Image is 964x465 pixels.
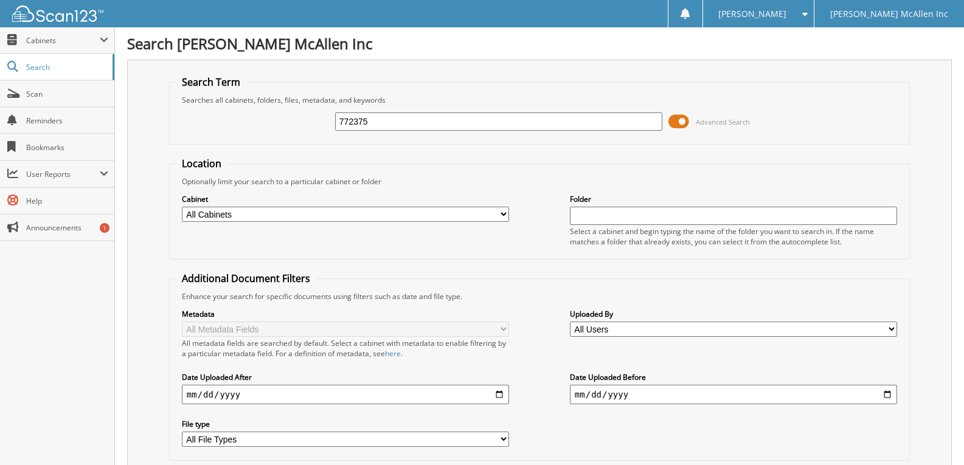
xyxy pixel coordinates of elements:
[26,62,106,72] span: Search
[26,35,100,46] span: Cabinets
[26,142,108,153] span: Bookmarks
[26,89,108,99] span: Scan
[176,95,903,105] div: Searches all cabinets, folders, files, metadata, and keywords
[100,223,109,233] div: 1
[182,309,509,319] label: Metadata
[570,309,897,319] label: Uploaded By
[182,372,509,382] label: Date Uploaded After
[26,196,108,206] span: Help
[570,226,897,247] div: Select a cabinet and begin typing the name of the folder you want to search in. If the name match...
[182,385,509,404] input: start
[26,115,108,126] span: Reminders
[12,5,103,22] img: scan123-logo-white.svg
[385,348,401,359] a: here
[570,372,897,382] label: Date Uploaded Before
[903,407,964,465] iframe: Chat Widget
[127,33,952,53] h1: Search [PERSON_NAME] McAllen Inc
[176,75,246,89] legend: Search Term
[570,194,897,204] label: Folder
[718,10,786,18] span: [PERSON_NAME]
[570,385,897,404] input: end
[182,338,509,359] div: All metadata fields are searched by default. Select a cabinet with metadata to enable filtering b...
[176,176,903,187] div: Optionally limit your search to a particular cabinet or folder
[176,157,227,170] legend: Location
[26,169,100,179] span: User Reports
[696,117,750,126] span: Advanced Search
[176,272,316,285] legend: Additional Document Filters
[830,10,948,18] span: [PERSON_NAME] McAllen Inc
[182,419,509,429] label: File type
[176,291,903,301] div: Enhance your search for specific documents using filters such as date and file type.
[26,222,108,233] span: Announcements
[182,194,509,204] label: Cabinet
